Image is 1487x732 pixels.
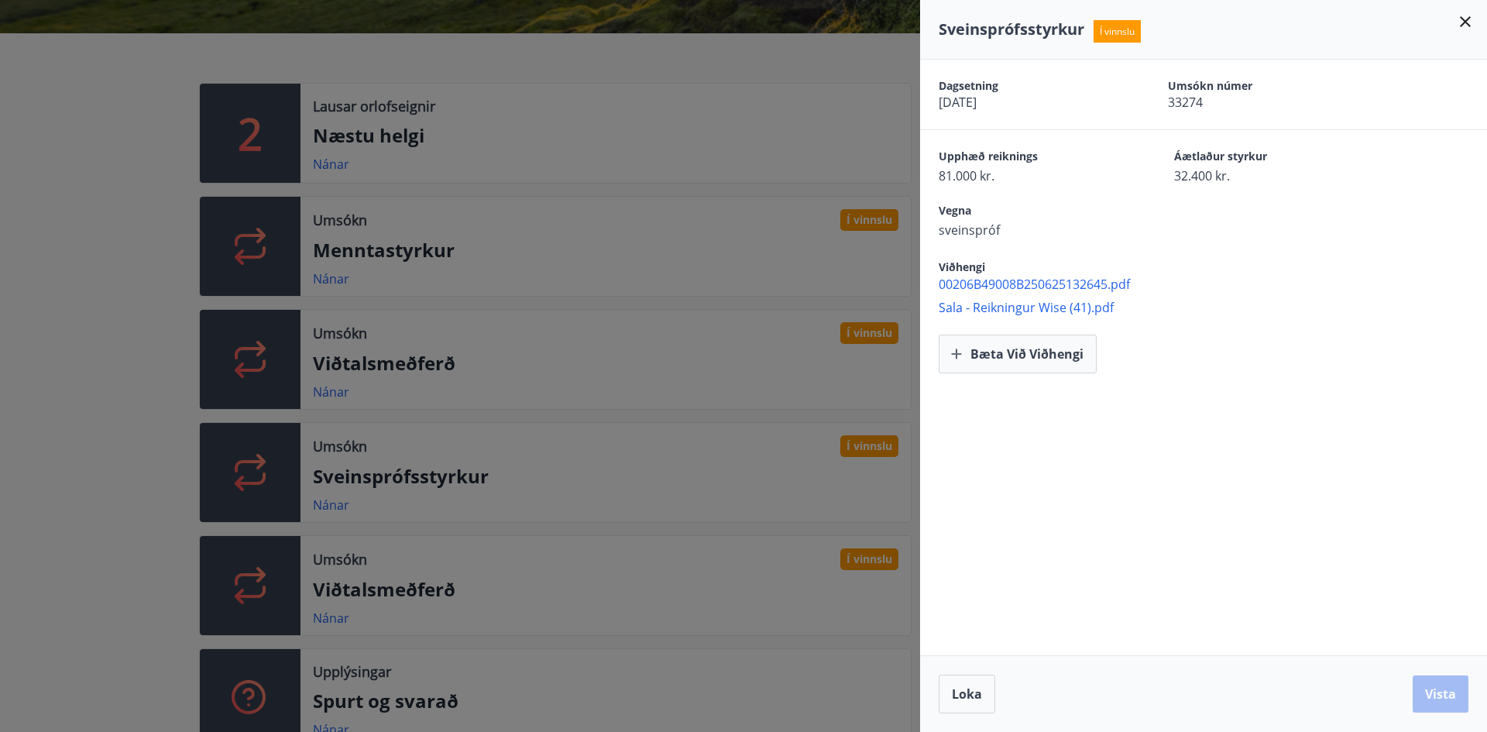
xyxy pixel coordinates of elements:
[1174,149,1355,167] span: Áætlaður styrkur
[1168,94,1343,111] span: 33274
[939,335,1097,373] button: Bæta við viðhengi
[939,19,1084,40] span: Sveinsprófsstyrkur
[939,276,1487,293] span: 00206B49008B250625132645.pdf
[1168,78,1343,94] span: Umsókn númer
[1174,167,1355,184] span: 32.400 kr.
[939,149,1120,167] span: Upphæð reiknings
[939,222,1120,239] span: sveinspróf
[939,94,1114,111] span: [DATE]
[939,259,985,274] span: Viðhengi
[939,299,1487,316] span: Sala - Reikningur Wise (41).pdf
[939,167,1120,184] span: 81.000 kr.
[952,686,982,703] span: Loka
[939,203,1120,222] span: Vegna
[939,675,995,713] button: Loka
[939,78,1114,94] span: Dagsetning
[1094,20,1141,43] span: Í vinnslu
